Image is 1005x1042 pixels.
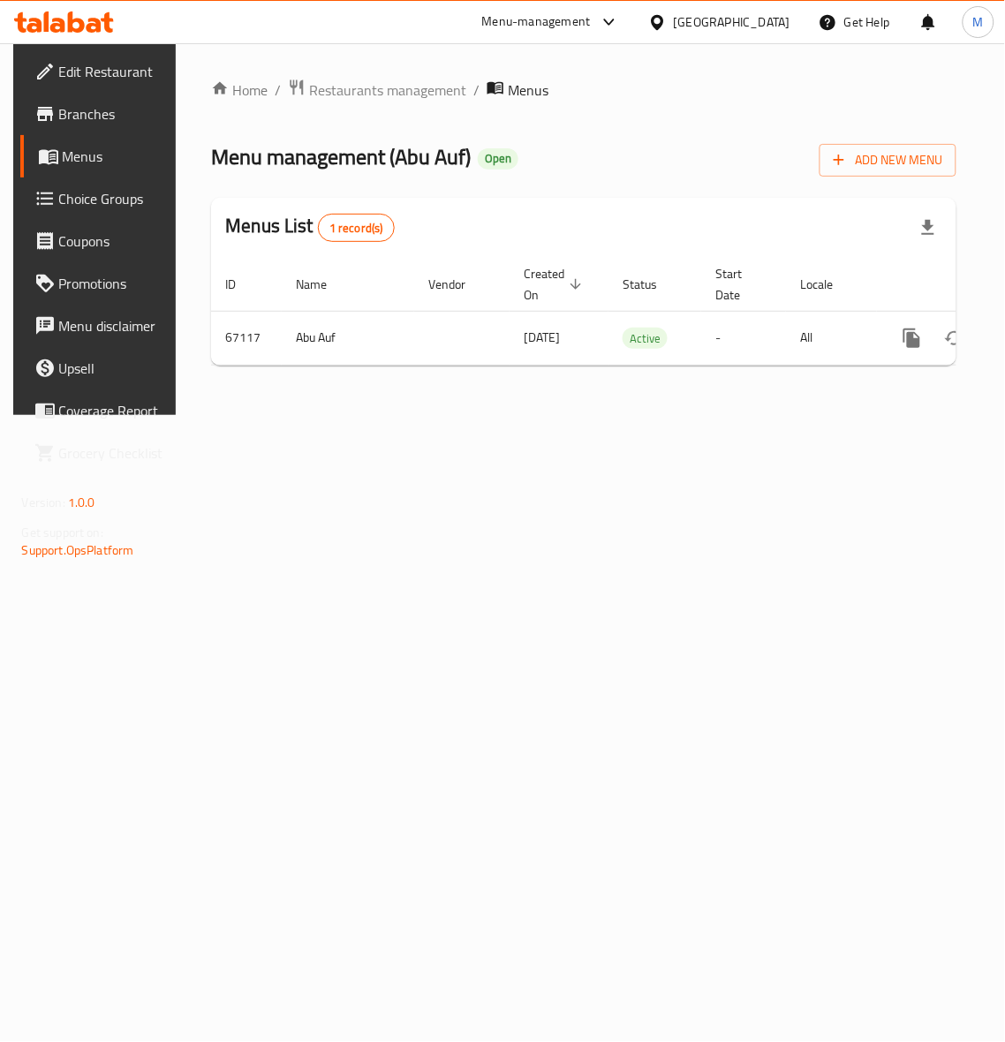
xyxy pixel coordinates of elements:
span: Grocery Checklist [59,442,167,464]
a: Home [211,79,268,101]
nav: breadcrumb [211,79,956,102]
span: Active [623,328,668,349]
span: Add New Menu [834,149,942,171]
span: Promotions [59,273,167,294]
span: Menu management ( Abu Auf ) [211,137,471,177]
span: Name [296,274,350,295]
a: Menus [20,135,181,177]
div: Menu-management [482,11,591,33]
a: Edit Restaurant [20,50,181,93]
span: Edit Restaurant [59,61,167,82]
div: Open [478,148,518,170]
div: Total records count [318,214,395,242]
a: Branches [20,93,181,135]
a: Grocery Checklist [20,432,181,474]
span: Get support on: [22,521,103,544]
h2: Menus List [225,213,394,242]
a: Coupons [20,220,181,262]
a: Restaurants management [288,79,466,102]
li: / [275,79,281,101]
div: Active [623,328,668,349]
span: 1 record(s) [319,220,394,237]
button: more [891,317,933,359]
a: Choice Groups [20,177,181,220]
span: Upsell [59,358,167,379]
span: Menus [63,146,167,167]
td: - [701,311,786,365]
span: Vendor [428,274,488,295]
span: 1.0.0 [68,491,95,514]
span: Choice Groups [59,188,167,209]
button: Change Status [933,317,976,359]
span: Coverage Report [59,400,167,421]
span: Menu disclaimer [59,315,167,336]
a: Menu disclaimer [20,305,181,347]
div: [GEOGRAPHIC_DATA] [674,12,790,32]
span: Restaurants management [309,79,466,101]
span: Start Date [715,263,765,306]
a: Upsell [20,347,181,389]
button: Add New Menu [820,144,956,177]
td: Abu Auf [282,311,414,365]
span: Branches [59,103,167,125]
span: Menus [508,79,548,101]
span: M [973,12,984,32]
a: Promotions [20,262,181,305]
a: Coverage Report [20,389,181,432]
div: Export file [907,207,949,249]
span: Locale [800,274,856,295]
span: Coupons [59,230,167,252]
span: Open [478,151,518,166]
span: ID [225,274,259,295]
span: [DATE] [524,326,560,349]
td: 67117 [211,311,282,365]
span: Version: [22,491,65,514]
span: Status [623,274,680,295]
span: Created On [524,263,587,306]
a: Support.OpsPlatform [22,539,134,562]
td: All [786,311,877,365]
li: / [473,79,480,101]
